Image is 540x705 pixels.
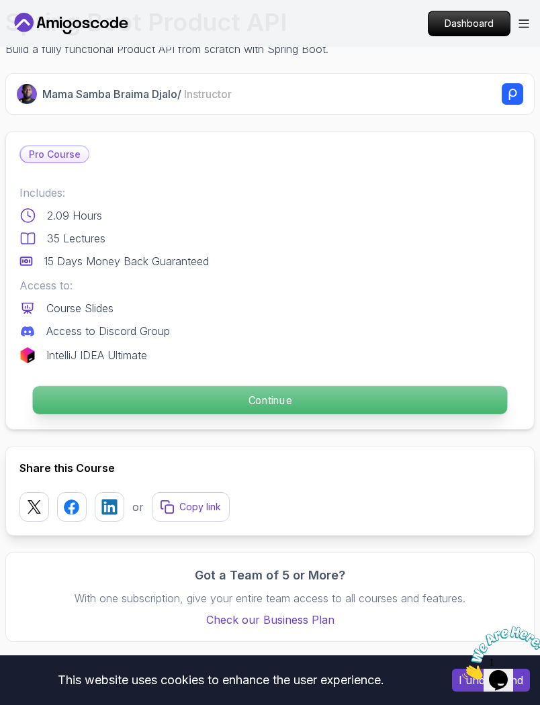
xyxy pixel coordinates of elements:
[47,207,102,224] p: 2.09 Hours
[19,590,521,606] p: With one subscription, give your entire team access to all courses and features.
[42,86,232,102] p: Mama Samba Braima Djalo /
[17,84,37,104] img: Nelson Djalo
[19,185,521,201] p: Includes:
[19,277,521,293] p: Access to:
[5,41,535,57] p: Build a fully functional Product API from scratch with Spring Boot.
[428,11,510,36] a: Dashboard
[132,499,144,515] p: or
[10,665,432,695] div: This website uses cookies to enhance the user experience.
[452,669,530,692] button: Accept cookies
[44,253,209,269] p: 15 Days Money Back Guaranteed
[5,5,89,58] img: Chat attention grabber
[33,386,508,414] p: Continue
[184,87,232,101] span: Instructor
[152,492,230,522] button: Copy link
[46,323,170,339] p: Access to Discord Group
[519,19,529,28] button: Open Menu
[46,347,147,363] p: IntelliJ IDEA Ultimate
[457,621,540,685] iframe: chat widget
[19,612,521,628] a: Check our Business Plan
[32,385,508,415] button: Continue
[47,230,105,246] p: 35 Lectures
[19,566,521,585] h3: Got a Team of 5 or More?
[5,5,11,17] span: 1
[19,347,36,363] img: jetbrains logo
[179,500,221,514] p: Copy link
[19,460,521,476] h2: Share this Course
[46,300,114,316] p: Course Slides
[21,146,89,162] p: Pro Course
